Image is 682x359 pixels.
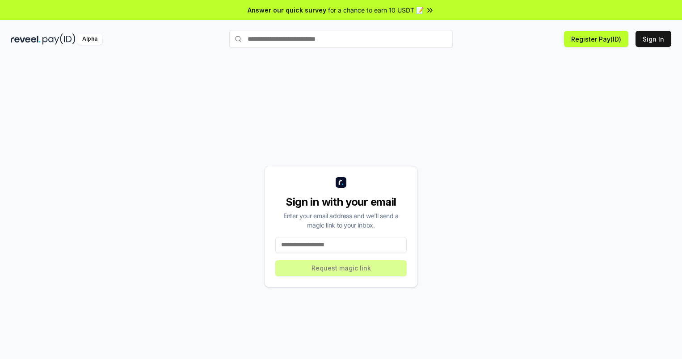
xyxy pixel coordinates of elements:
img: logo_small [336,177,346,188]
div: Sign in with your email [275,195,407,209]
img: pay_id [42,34,76,45]
button: Sign In [636,31,671,47]
div: Alpha [77,34,102,45]
div: Enter your email address and we’ll send a magic link to your inbox. [275,211,407,230]
span: for a chance to earn 10 USDT 📝 [328,5,424,15]
img: reveel_dark [11,34,41,45]
span: Answer our quick survey [248,5,326,15]
button: Register Pay(ID) [564,31,628,47]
